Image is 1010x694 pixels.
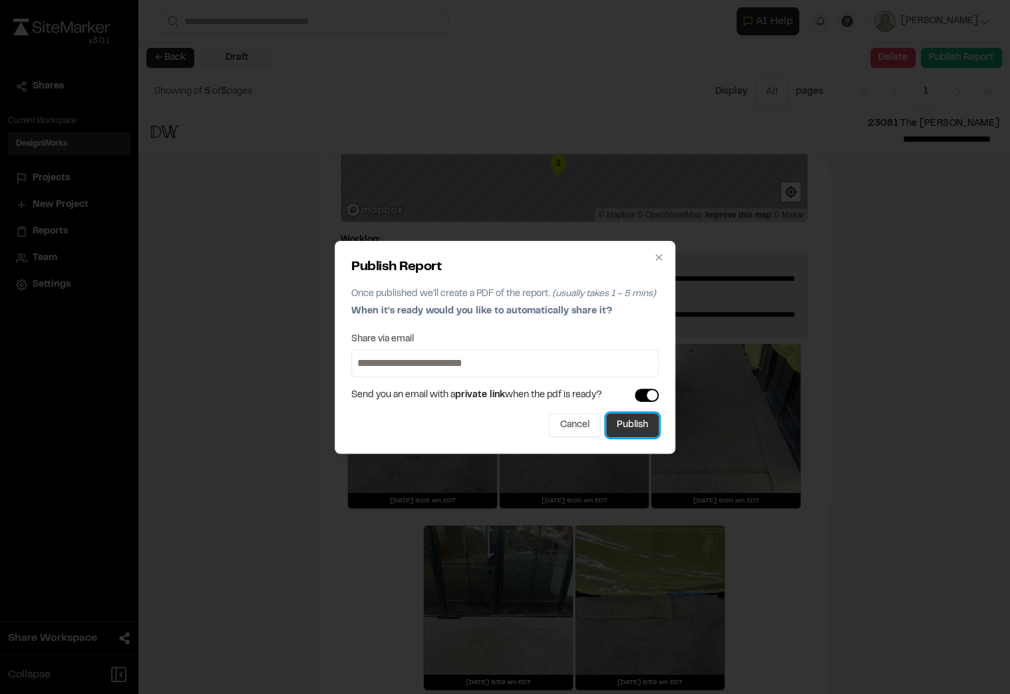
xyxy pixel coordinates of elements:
[351,258,659,277] h2: Publish Report
[455,391,505,399] span: private link
[351,287,659,301] p: Once published we'll create a PDF of the report.
[606,413,659,437] button: Publish
[351,335,414,344] label: Share via email
[552,290,656,298] span: (usually takes 1 - 5 mins)
[351,307,612,315] span: When it's ready would you like to automatically share it?
[549,413,601,437] button: Cancel
[351,388,602,403] span: Send you an email with a when the pdf is ready?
